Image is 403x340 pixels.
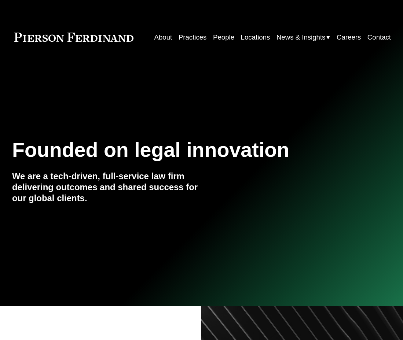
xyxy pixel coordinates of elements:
[12,171,202,204] h4: We are a tech-driven, full-service law firm delivering outcomes and shared success for our global...
[12,138,328,162] h1: Founded on legal innovation
[276,31,326,44] span: News & Insights
[154,30,172,44] a: About
[337,30,361,44] a: Careers
[213,30,234,44] a: People
[367,30,391,44] a: Contact
[179,30,207,44] a: Practices
[276,30,330,44] a: folder dropdown
[241,30,270,44] a: Locations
